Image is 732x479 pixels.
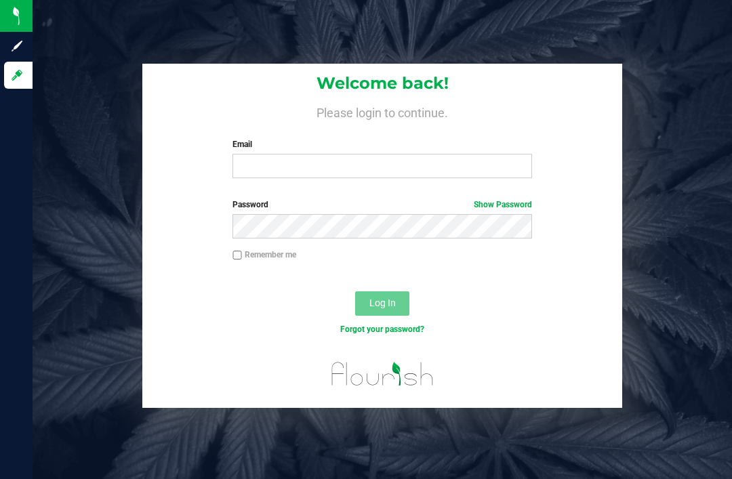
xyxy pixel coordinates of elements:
a: Forgot your password? [340,325,424,334]
img: flourish_logo.svg [323,350,443,398]
button: Log In [355,291,409,316]
span: Log In [369,297,396,308]
label: Email [232,138,532,150]
a: Show Password [474,200,532,209]
h1: Welcome back! [142,75,622,92]
inline-svg: Log in [10,68,24,82]
label: Remember me [232,249,296,261]
h4: Please login to continue. [142,103,622,119]
inline-svg: Sign up [10,39,24,53]
input: Remember me [232,251,242,260]
span: Password [232,200,268,209]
